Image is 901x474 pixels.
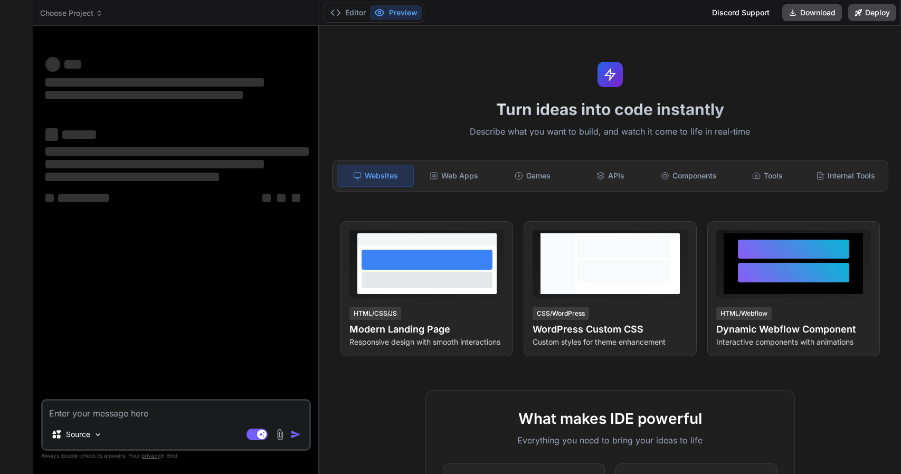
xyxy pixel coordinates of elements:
[62,130,96,139] span: ‌
[40,8,103,18] span: Choose Project
[573,165,649,187] div: APIs
[45,91,243,99] span: ‌
[141,452,160,459] span: privacy
[292,194,300,202] span: ‌
[533,322,687,337] h4: WordPress Custom CSS
[716,322,871,337] h4: Dynamic Webflow Component
[45,128,58,141] span: ‌
[782,4,842,21] button: Download
[349,322,504,337] h4: Modern Landing Page
[729,165,805,187] div: Tools
[370,5,422,20] button: Preview
[45,147,309,156] span: ‌
[651,165,727,187] div: Components
[45,194,54,202] span: ‌
[326,100,895,119] h1: Turn ideas into code instantly
[416,165,492,187] div: Web Apps
[41,451,311,461] p: Always double-check its answers. Your in Bind
[716,337,871,347] p: Interactive components with animations
[326,5,370,20] button: Editor
[716,307,772,320] div: HTML/Webflow
[45,78,264,87] span: ‌
[274,429,286,441] img: attachment
[443,434,777,447] p: Everything you need to bring your ideas to life
[262,194,271,202] span: ‌
[706,4,776,21] div: Discord Support
[349,307,401,320] div: HTML/CSS/JS
[326,125,895,139] p: Describe what you want to build, and watch it come to life in real-time
[337,165,414,187] div: Websites
[533,337,687,347] p: Custom styles for theme enhancement
[277,194,286,202] span: ‌
[45,160,264,168] span: ‌
[848,4,896,21] button: Deploy
[66,429,90,440] p: Source
[494,165,570,187] div: Games
[443,407,777,430] h2: What makes IDE powerful
[808,165,884,187] div: Internal Tools
[290,429,301,440] img: icon
[64,60,81,69] span: ‌
[349,337,504,347] p: Responsive design with smooth interactions
[58,194,109,202] span: ‌
[45,57,60,72] span: ‌
[533,307,589,320] div: CSS/WordPress
[93,430,102,439] img: Pick Models
[45,173,219,181] span: ‌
